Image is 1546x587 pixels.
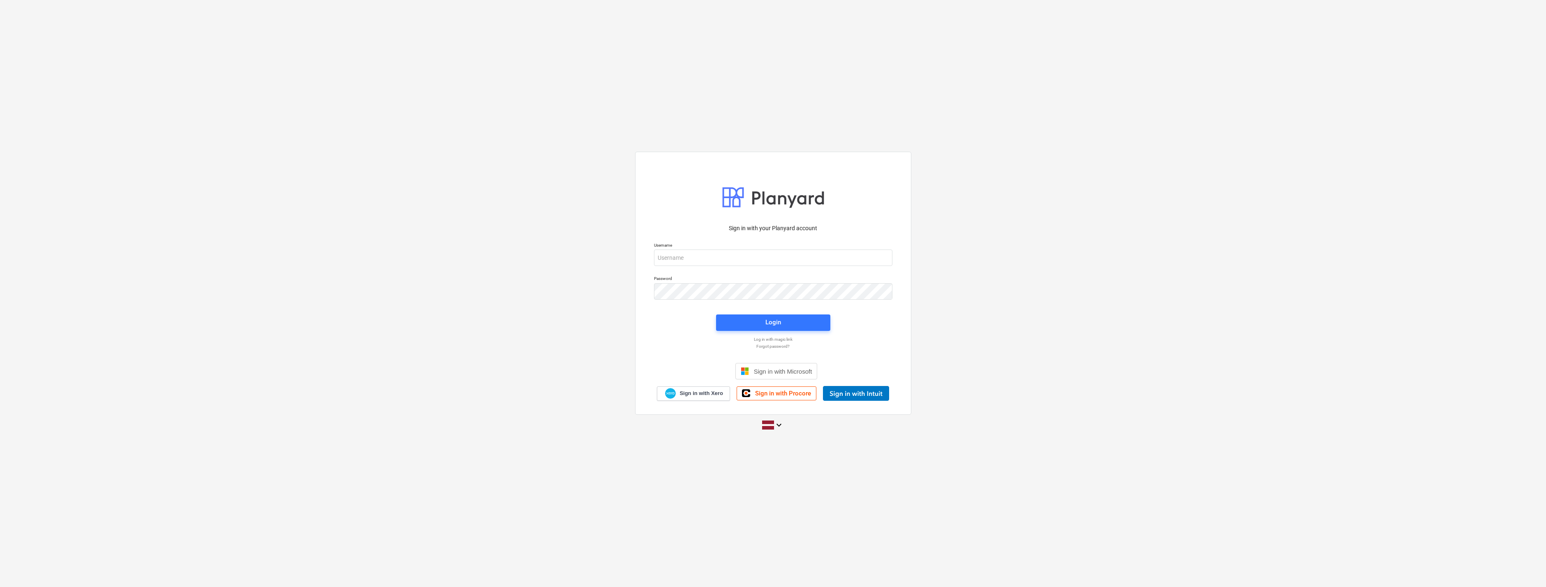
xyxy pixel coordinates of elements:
span: Sign in with Procore [755,390,811,397]
a: Sign in with Procore [737,386,816,400]
button: Login [716,314,830,331]
i: keyboard_arrow_down [774,420,784,430]
a: Log in with magic link [650,337,897,342]
p: Username [654,243,892,250]
p: Password [654,276,892,283]
div: Login [765,317,781,328]
input: Username [654,250,892,266]
a: Sign in with Xero [657,386,730,401]
img: Microsoft logo [741,367,749,375]
a: Forgot password? [650,344,897,349]
img: Xero logo [665,388,676,399]
span: Sign in with Microsoft [754,368,812,375]
p: Sign in with your Planyard account [654,224,892,233]
span: Sign in with Xero [679,390,723,397]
